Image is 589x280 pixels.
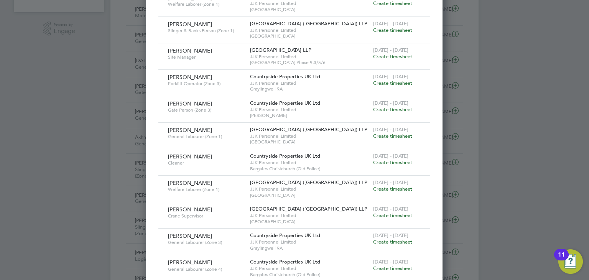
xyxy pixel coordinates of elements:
[250,232,320,239] span: Countryside Properties UK Ltd
[250,186,369,192] span: JJK Personnel Limited
[168,28,244,34] span: Slinger & Banks Person (Zone 1)
[168,133,244,140] span: General Labourer (Zone 1)
[250,20,367,27] span: [GEOGRAPHIC_DATA] ([GEOGRAPHIC_DATA]) LLP
[250,166,369,172] span: Bargates Christchurch (Old Police)
[373,212,412,219] span: Create timesheet
[373,186,412,192] span: Create timesheet
[168,1,244,7] span: Welfare Laborer (Zone 1)
[250,54,369,60] span: JJK Personnel Limited
[168,180,212,186] span: [PERSON_NAME]
[373,126,408,133] span: [DATE] - [DATE]
[250,245,369,251] span: Graylingwell 9A
[168,81,244,87] span: Forklift Operator (Zone 3)
[373,159,412,166] span: Create timesheet
[373,47,408,53] span: [DATE] - [DATE]
[168,54,244,60] span: Site Manager
[168,232,212,239] span: [PERSON_NAME]
[373,179,408,186] span: [DATE] - [DATE]
[250,192,369,198] span: [GEOGRAPHIC_DATA]
[250,112,369,119] span: [PERSON_NAME]
[373,133,412,139] span: Create timesheet
[250,100,320,106] span: Countryside Properties UK Ltd
[250,160,369,166] span: JJK Personnel Limited
[168,127,212,133] span: [PERSON_NAME]
[373,153,408,159] span: [DATE] - [DATE]
[250,139,369,145] span: [GEOGRAPHIC_DATA]
[250,33,369,39] span: [GEOGRAPHIC_DATA]
[168,160,244,166] span: Cleaner
[168,21,212,28] span: [PERSON_NAME]
[168,259,212,266] span: [PERSON_NAME]
[250,272,369,278] span: Bargates Christchurch (Old Police)
[168,186,244,193] span: Welfare Laborer (Zone 1)
[250,27,369,33] span: JJK Personnel Limited
[250,133,369,139] span: JJK Personnel Limited
[250,107,369,113] span: JJK Personnel Limited
[250,126,367,133] span: [GEOGRAPHIC_DATA] ([GEOGRAPHIC_DATA]) LLP
[373,265,412,272] span: Create timesheet
[168,239,244,245] span: General Labourer (Zone 3)
[373,239,412,245] span: Create timesheet
[373,80,412,86] span: Create timesheet
[250,212,369,219] span: JJK Personnel Limited
[373,259,408,265] span: [DATE] - [DATE]
[250,47,311,53] span: [GEOGRAPHIC_DATA] LLP
[373,20,408,27] span: [DATE] - [DATE]
[168,213,244,219] span: Crane Supervisor
[373,73,408,80] span: [DATE] - [DATE]
[250,265,369,272] span: JJK Personnel Limited
[250,59,369,66] span: [GEOGRAPHIC_DATA] Phase 9.3/5/6
[250,73,320,80] span: Countryside Properties UK Ltd
[373,100,408,106] span: [DATE] - [DATE]
[250,0,369,7] span: JJK Personnel Limited
[373,27,412,33] span: Create timesheet
[250,80,369,86] span: JJK Personnel Limited
[168,47,212,54] span: [PERSON_NAME]
[373,53,412,60] span: Create timesheet
[250,86,369,92] span: Graylingwell 9A
[250,259,320,265] span: Countryside Properties UK Ltd
[373,232,408,239] span: [DATE] - [DATE]
[168,107,244,113] span: Gate Person (Zone 3)
[558,249,583,274] button: Open Resource Center, 11 new notifications
[168,153,212,160] span: [PERSON_NAME]
[168,206,212,213] span: [PERSON_NAME]
[373,206,408,212] span: [DATE] - [DATE]
[250,7,369,13] span: [GEOGRAPHIC_DATA]
[558,255,565,265] div: 11
[250,206,367,212] span: [GEOGRAPHIC_DATA] ([GEOGRAPHIC_DATA]) LLP
[168,266,244,272] span: General Labourer (Zone 4)
[373,106,412,113] span: Create timesheet
[250,219,369,225] span: [GEOGRAPHIC_DATA]
[250,179,367,186] span: [GEOGRAPHIC_DATA] ([GEOGRAPHIC_DATA]) LLP
[168,74,212,81] span: [PERSON_NAME]
[168,100,212,107] span: [PERSON_NAME]
[250,239,369,245] span: JJK Personnel Limited
[250,153,320,159] span: Countryside Properties UK Ltd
